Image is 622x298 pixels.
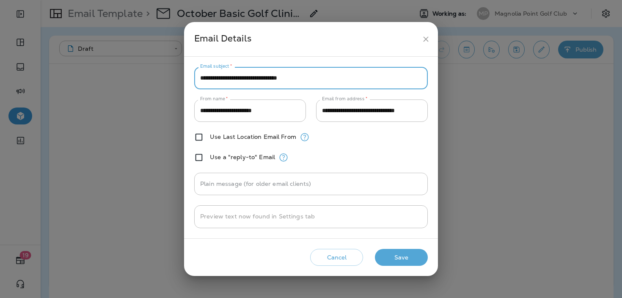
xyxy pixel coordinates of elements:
label: From name [200,96,228,102]
label: Email subject [200,63,232,69]
div: Email Details [194,31,418,47]
label: Use Last Location Email From [210,133,296,140]
button: close [418,31,434,47]
button: Save [375,249,428,266]
label: Email from address [322,96,367,102]
label: Use a "reply-to" Email [210,154,275,160]
button: Cancel [310,249,363,266]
